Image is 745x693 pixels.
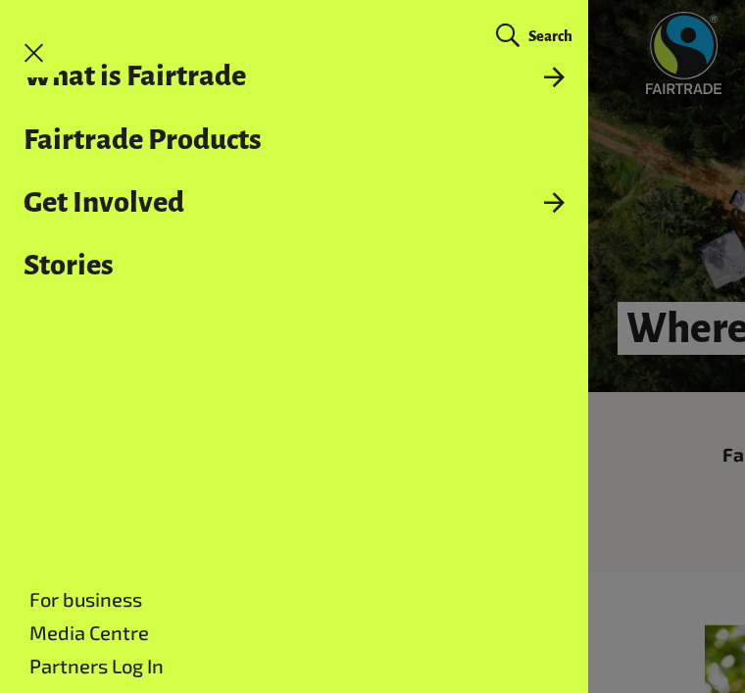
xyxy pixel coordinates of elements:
[528,28,572,44] span: Search
[488,21,580,53] a: Search
[29,587,142,611] a: For business
[10,28,59,77] a: Toggle Menu
[29,654,164,677] a: Partners Log In
[29,620,149,644] a: Media Centre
